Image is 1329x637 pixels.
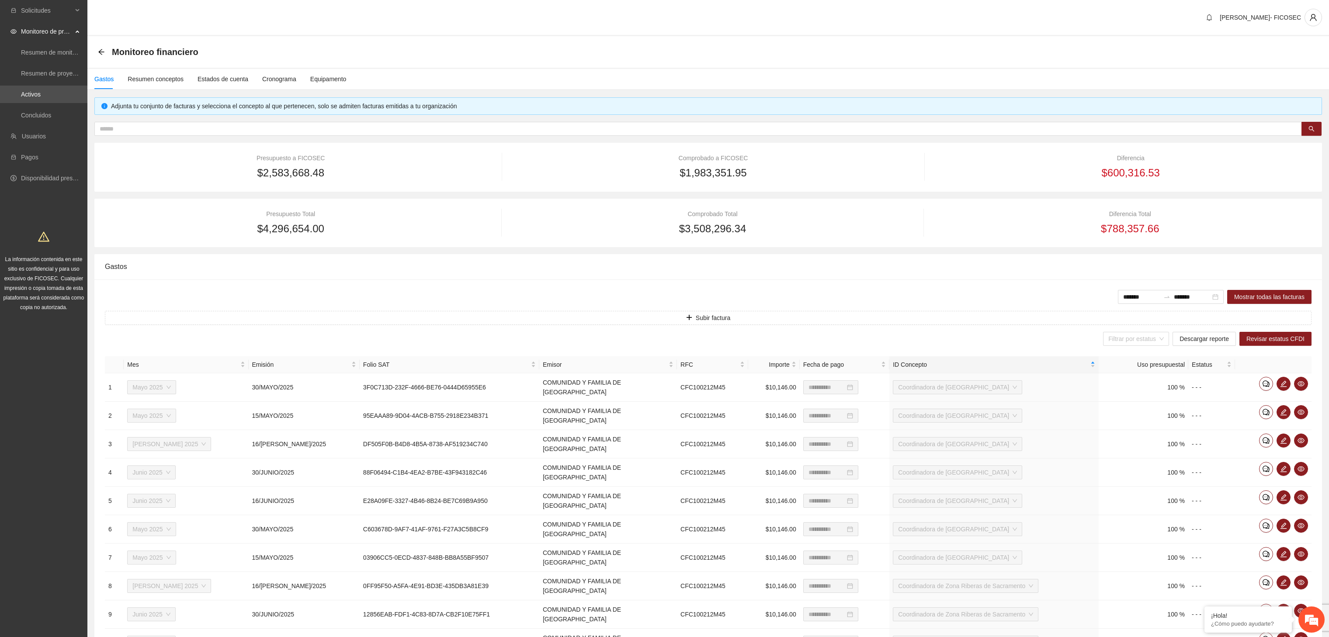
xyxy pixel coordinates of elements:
[539,430,677,458] td: COMUNIDAD Y FAMILIA DE [GEOGRAPHIC_DATA]
[677,544,748,572] td: CFC100212M45
[950,153,1312,163] div: Diferencia
[132,437,206,451] span: Julio 2025
[1294,465,1308,472] span: eye
[98,48,105,56] div: Back
[1188,402,1235,430] td: - - -
[893,360,1088,369] span: ID Concepto
[360,544,539,572] td: 03906CC5-0ECD-4837-848B-BB8A55BF9507
[1259,434,1273,448] button: comment
[677,487,748,515] td: CFC100212M45
[21,175,96,182] a: Disponibilidad presupuestal
[132,608,170,621] span: Junio 2025
[1211,620,1285,627] p: ¿Cómo puedo ayudarte?
[105,209,476,219] div: Presupuesto Total
[539,458,677,487] td: COMUNIDAD Y FAMILIA DE [GEOGRAPHIC_DATA]
[360,356,539,373] th: Folio SAT
[105,458,124,487] td: 4
[21,112,51,119] a: Concluidos
[105,430,124,458] td: 3
[680,360,738,369] span: RFC
[249,600,360,629] td: 30/JUNIO/2025
[249,458,360,487] td: 30/JUNIO/2025
[1260,409,1273,416] span: comment
[1260,380,1273,387] span: comment
[132,579,206,592] span: Julio 2025
[132,381,170,394] span: Mayo 2025
[1260,494,1273,501] span: comment
[677,572,748,600] td: CFC100212M45
[132,466,170,479] span: Junio 2025
[677,373,748,402] td: CFC100212M45
[898,409,1017,422] span: Coordinadora de Cerro Grande
[249,402,360,430] td: 15/MAYO/2025
[105,515,124,544] td: 6
[539,402,677,430] td: COMUNIDAD Y FAMILIA DE [GEOGRAPHIC_DATA]
[262,74,296,84] div: Cronograma
[748,572,800,600] td: $10,146.00
[1294,547,1308,561] button: eye
[360,458,539,487] td: 88F06494-C1B4-4EA2-B7BE-43F943182C46
[21,23,73,40] span: Monitoreo de proyectos
[21,154,38,161] a: Pagos
[252,360,350,369] span: Emisión
[1259,377,1273,391] button: comment
[105,544,124,572] td: 7
[1203,14,1216,21] span: bell
[1188,430,1235,458] td: - - -
[1259,490,1273,504] button: comment
[1305,14,1322,21] span: user
[257,220,324,237] span: $4,296,654.00
[543,360,667,369] span: Emisor
[105,254,1312,279] div: Gastos
[1180,334,1229,344] span: Descargar reporte
[249,515,360,544] td: 30/MAYO/2025
[249,430,360,458] td: 16/[PERSON_NAME]/2025
[1099,544,1189,572] td: 100 %
[112,45,198,59] span: Monitoreo financiero
[1277,494,1290,501] span: edit
[696,313,730,323] span: Subir factura
[1239,332,1312,346] button: Revisar estatus CFDI
[1294,579,1308,586] span: eye
[1277,462,1291,476] button: edit
[10,28,17,34] span: eye
[1294,551,1308,558] span: eye
[360,430,539,458] td: DF505F0B-B4D8-4B5A-8738-AF519234C740
[748,430,800,458] td: $10,146.00
[1294,434,1308,448] button: eye
[1101,165,1159,181] span: $600,316.53
[1277,579,1290,586] span: edit
[539,572,677,600] td: COMUNIDAD Y FAMILIA DE [GEOGRAPHIC_DATA]
[1277,551,1290,558] span: edit
[249,356,360,373] th: Emisión
[1260,437,1273,444] span: comment
[1188,373,1235,402] td: - - -
[360,515,539,544] td: C603678D-9AF7-41AF-9761-F27A3C5B8CF9
[21,2,73,19] span: Solicitudes
[21,70,115,77] a: Resumen de proyectos aprobados
[539,356,677,373] th: Emisor
[1188,487,1235,515] td: - - -
[132,551,170,564] span: Mayo 2025
[1188,356,1235,373] th: Estatus
[1202,10,1216,24] button: bell
[1099,373,1189,402] td: 100 %
[1294,437,1308,444] span: eye
[748,600,800,629] td: $10,146.00
[1260,579,1273,586] span: comment
[1099,402,1189,430] td: 100 %
[105,373,124,402] td: 1
[1259,405,1273,419] button: comment
[249,572,360,600] td: 16/[PERSON_NAME]/2025
[1277,604,1291,618] button: edit
[800,356,890,373] th: Fecha de pago
[898,608,1033,621] span: Coordinadora de Zona Riberas de Sacramento
[1220,14,1301,21] span: [PERSON_NAME]- FICOSEC
[132,409,170,422] span: Mayo 2025
[1259,547,1273,561] button: comment
[21,91,41,98] a: Activos
[105,402,124,430] td: 2
[132,523,170,536] span: Mayo 2025
[1101,220,1159,237] span: $788,357.66
[1294,604,1308,618] button: eye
